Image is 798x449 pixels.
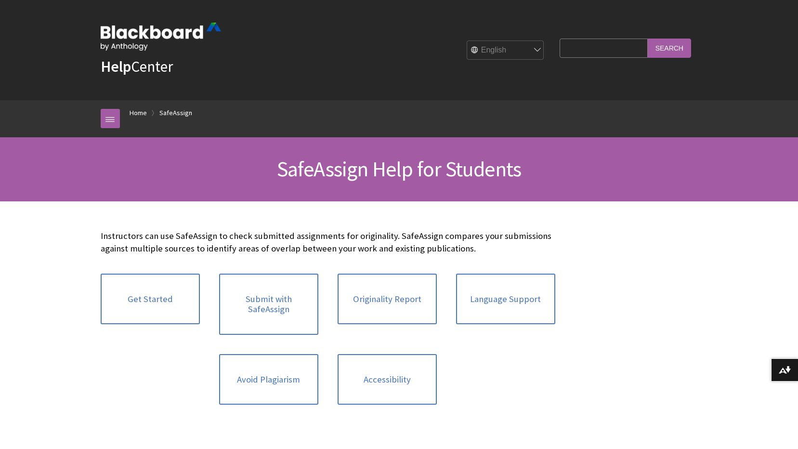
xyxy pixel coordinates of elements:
[219,354,318,405] a: Avoid Plagiarism
[130,107,147,119] a: Home
[456,274,555,325] a: Language Support
[277,156,522,182] span: SafeAssign Help for Students
[101,57,131,76] strong: Help
[467,41,544,60] select: Site Language Selector
[648,39,691,57] input: Search
[101,230,555,255] p: Instructors can use SafeAssign to check submitted assignments for originality. SafeAssign compare...
[219,274,318,335] a: Submit with SafeAssign
[101,23,221,51] img: Blackboard by Anthology
[338,354,437,405] a: Accessibility
[101,274,200,325] a: Get Started
[338,274,437,325] a: Originality Report
[101,57,173,76] a: HelpCenter
[159,107,192,119] a: SafeAssign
